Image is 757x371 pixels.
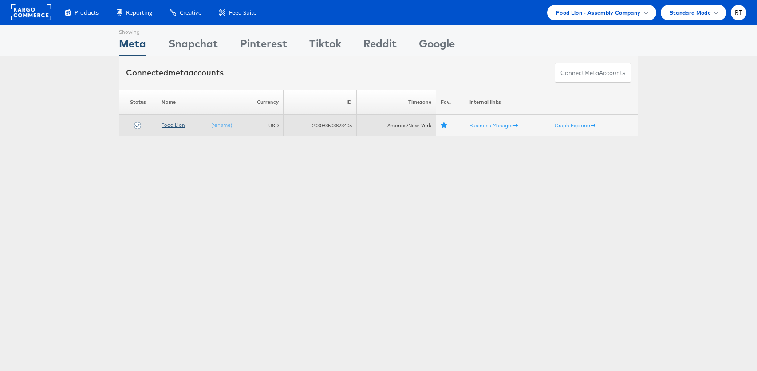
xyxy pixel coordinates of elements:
[180,8,201,17] span: Creative
[283,90,357,115] th: ID
[309,36,341,56] div: Tiktok
[168,67,189,78] span: meta
[168,36,218,56] div: Snapchat
[157,90,237,115] th: Name
[363,36,397,56] div: Reddit
[357,115,436,136] td: America/New_York
[283,115,357,136] td: 203083503823405
[556,8,641,17] span: Food Lion - Assembly Company
[229,8,256,17] span: Feed Suite
[237,115,283,136] td: USD
[555,63,631,83] button: ConnectmetaAccounts
[119,25,146,36] div: Showing
[119,36,146,56] div: Meta
[237,90,283,115] th: Currency
[162,122,185,128] a: Food Lion
[584,69,599,77] span: meta
[211,122,232,129] a: (rename)
[126,67,224,79] div: Connected accounts
[555,122,595,129] a: Graph Explorer
[119,90,157,115] th: Status
[126,8,152,17] span: Reporting
[419,36,455,56] div: Google
[735,10,743,16] span: RT
[240,36,287,56] div: Pinterest
[670,8,711,17] span: Standard Mode
[357,90,436,115] th: Timezone
[75,8,99,17] span: Products
[469,122,518,129] a: Business Manager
